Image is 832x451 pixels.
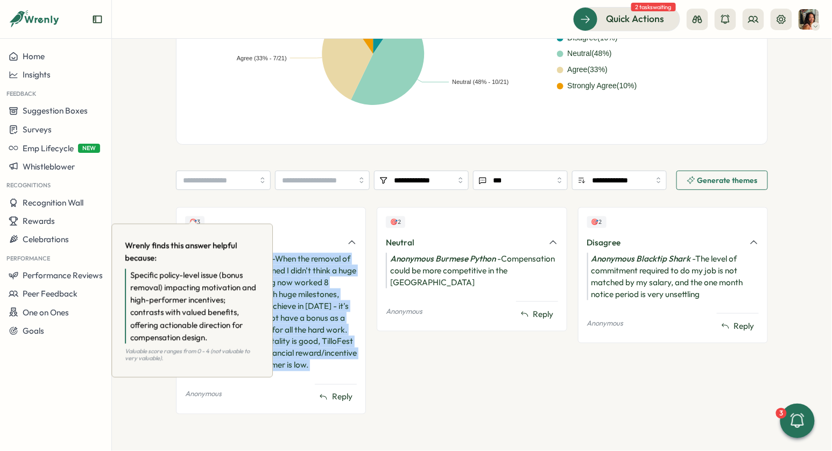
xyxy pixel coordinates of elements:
[568,64,608,76] div: Agree ( 33 %)
[587,319,624,328] p: Anonymous
[23,198,83,208] span: Recognition Wall
[386,216,405,228] div: Upvotes
[697,177,758,184] span: Generate themes
[573,7,680,31] button: Quick Actions
[185,216,205,228] div: Upvotes
[315,389,357,405] button: Reply
[606,12,665,26] span: Quick Actions
[332,391,352,403] span: Reply
[780,404,815,438] button: 3
[78,144,100,153] span: NEW
[533,308,554,320] span: Reply
[23,288,77,299] span: Peer Feedback
[386,307,422,316] p: Anonymous
[23,216,55,226] span: Rewards
[92,14,103,25] button: Expand sidebar
[185,390,222,399] p: Anonymous
[23,51,45,61] span: Home
[23,124,52,135] span: Surveys
[125,239,259,265] p: Wrenly finds this answer helpful because:
[587,253,759,300] div: - The level of commitment required to do my job is not matched by my salary, and the one month no...
[125,348,259,362] p: Valuable score ranges from 0 - 4 (not valuable to very valuable).
[587,216,607,228] div: Upvotes
[386,237,541,249] div: Neutral
[776,408,787,419] div: 3
[734,320,755,332] span: Reply
[386,253,558,288] div: - Compensation could be more competitive in the [GEOGRAPHIC_DATA]
[717,318,759,334] button: Reply
[23,234,69,244] span: Celebrations
[452,79,509,86] text: Neutral (48% - 10/21)
[23,326,44,336] span: Goals
[631,3,676,11] span: 2 tasks waiting
[390,253,496,264] i: Anonymous Burmese Python
[125,269,259,344] p: Specific policy-level issue (bonus removal) impacting motivation and high-performer incentives; c...
[591,253,691,264] i: Anonymous Blacktip Shark
[237,55,287,61] text: Agree (33% - 7/21)
[23,307,69,318] span: One on Ones
[587,237,743,249] div: Disagree
[23,105,88,116] span: Suggestion Boxes
[23,69,51,80] span: Insights
[568,48,612,60] div: Neutral ( 48 %)
[23,270,103,280] span: Performance Reviews
[23,143,74,153] span: Emp Lifecycle
[676,171,768,190] button: Generate themes
[799,9,819,30] img: Viveca Riley
[516,306,558,322] button: Reply
[568,80,637,92] div: Strongly Agree ( 10 %)
[23,161,75,172] span: Whistleblower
